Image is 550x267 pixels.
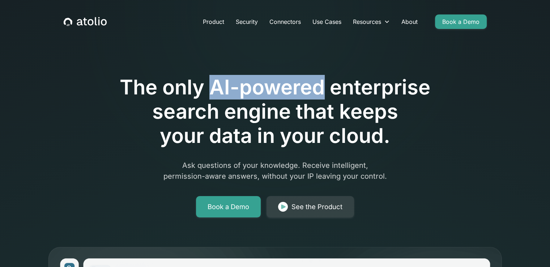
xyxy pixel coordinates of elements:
div: Resources [347,14,396,29]
a: About [396,14,423,29]
div: See the Product [291,202,342,212]
h1: The only AI-powered enterprise search engine that keeps your data in your cloud. [90,75,460,148]
iframe: Chat Widget [514,232,550,267]
a: Security [230,14,264,29]
a: Book a Demo [435,14,487,29]
p: Ask questions of your knowledge. Receive intelligent, permission-aware answers, without your IP l... [136,160,414,182]
a: Product [197,14,230,29]
a: Use Cases [307,14,347,29]
div: Resources [353,17,381,26]
a: Book a Demo [196,196,261,218]
a: See the Product [267,196,354,218]
a: home [64,17,107,26]
a: Connectors [264,14,307,29]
